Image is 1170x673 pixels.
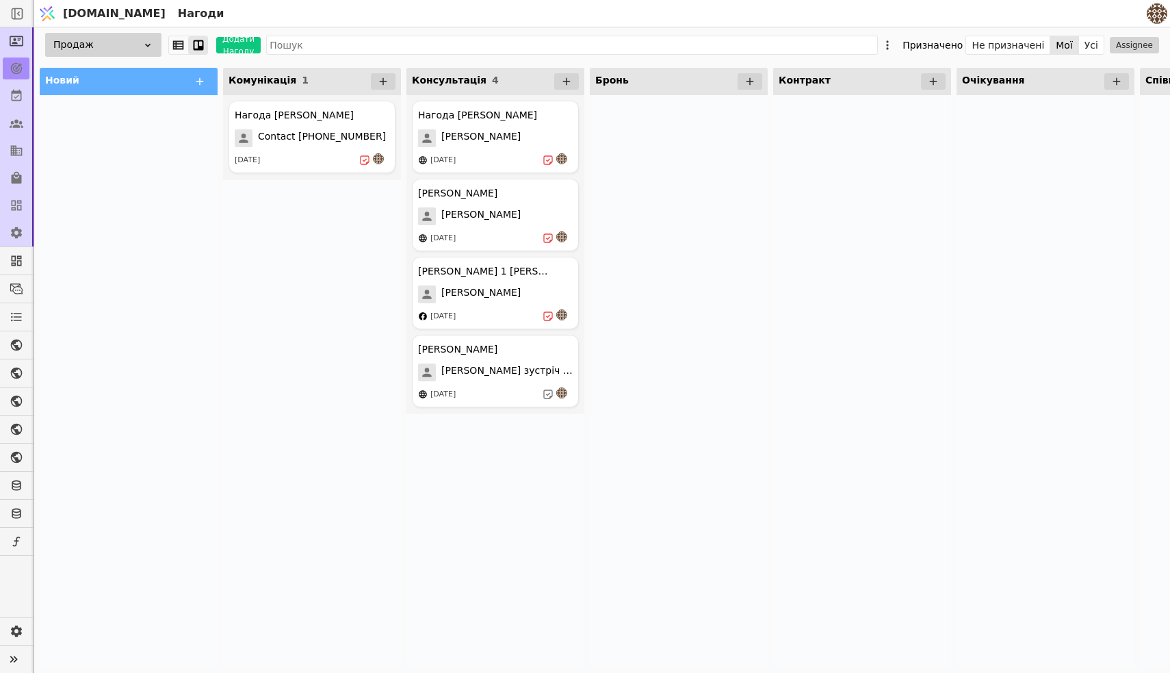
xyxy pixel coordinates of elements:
[441,364,573,381] span: [PERSON_NAME] зустріч 13.08
[556,309,567,320] img: an
[492,75,499,86] span: 4
[45,75,79,86] span: Новий
[441,129,521,147] span: [PERSON_NAME]
[412,101,579,173] div: Нагода [PERSON_NAME][PERSON_NAME][DATE]an
[216,37,261,53] button: Додати Нагоду
[418,155,428,165] img: online-store.svg
[302,75,309,86] span: 1
[418,264,548,279] div: [PERSON_NAME] 1 [PERSON_NAME]
[1050,36,1079,55] button: Мої
[266,36,878,55] input: Пошук
[412,75,486,86] span: Консультація
[430,155,456,166] div: [DATE]
[441,207,521,225] span: [PERSON_NAME]
[208,37,261,53] a: Додати Нагоду
[962,75,1025,86] span: Очікування
[418,108,537,123] div: Нагода [PERSON_NAME]
[229,101,395,173] div: Нагода [PERSON_NAME]Contact [PHONE_NUMBER][DATE]an
[1110,37,1159,53] button: Assignee
[902,36,963,55] div: Призначено
[412,335,579,407] div: [PERSON_NAME][PERSON_NAME] зустріч 13.08[DATE]an
[595,75,629,86] span: Бронь
[779,75,831,86] span: Контракт
[45,33,161,57] div: Продаж
[556,388,567,398] img: an
[172,5,224,22] h2: Нагоди
[556,153,567,164] img: an
[412,179,579,251] div: [PERSON_NAME][PERSON_NAME][DATE]an
[1147,3,1167,24] img: 4183bec8f641d0a1985368f79f6ed469
[430,389,456,401] div: [DATE]
[418,342,497,357] div: [PERSON_NAME]
[418,390,428,399] img: online-store.svg
[556,231,567,242] img: an
[229,75,296,86] span: Комунікація
[235,155,260,166] div: [DATE]
[373,153,384,164] img: an
[63,5,166,22] span: [DOMAIN_NAME]
[235,108,354,123] div: Нагода [PERSON_NAME]
[258,129,386,147] span: Contact [PHONE_NUMBER]
[418,186,497,201] div: [PERSON_NAME]
[37,1,57,27] img: Logo
[1079,36,1104,55] button: Усі
[430,233,456,244] div: [DATE]
[966,36,1050,55] button: Не призначені
[430,311,456,322] div: [DATE]
[412,257,579,329] div: [PERSON_NAME] 1 [PERSON_NAME][PERSON_NAME][DATE]an
[441,285,521,303] span: [PERSON_NAME]
[34,1,172,27] a: [DOMAIN_NAME]
[418,233,428,243] img: online-store.svg
[418,312,428,321] img: facebook.svg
